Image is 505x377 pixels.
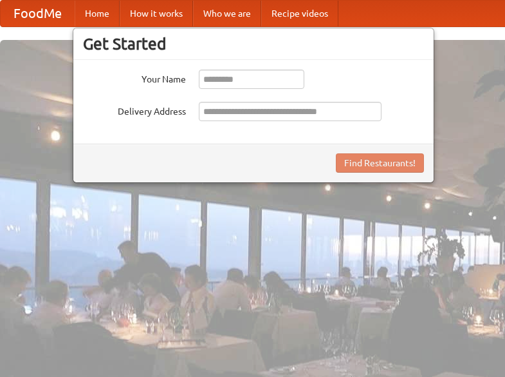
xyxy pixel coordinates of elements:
[83,102,186,118] label: Delivery Address
[75,1,120,26] a: Home
[261,1,338,26] a: Recipe videos
[193,1,261,26] a: Who we are
[83,34,424,53] h3: Get Started
[83,70,186,86] label: Your Name
[1,1,75,26] a: FoodMe
[120,1,193,26] a: How it works
[336,153,424,173] button: Find Restaurants!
